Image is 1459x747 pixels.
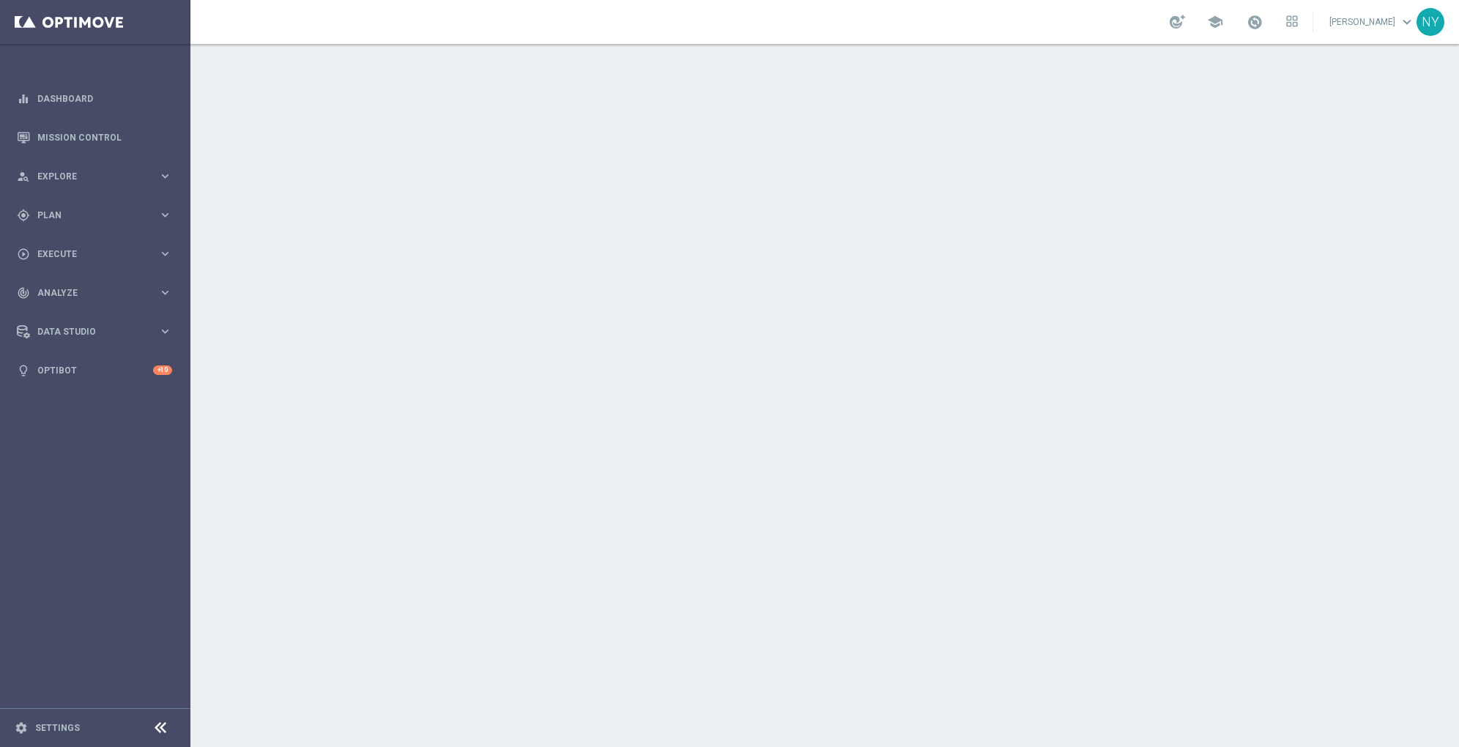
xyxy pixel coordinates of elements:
[37,172,158,181] span: Explore
[17,325,158,338] div: Data Studio
[37,250,158,259] span: Execute
[16,248,173,260] button: play_circle_outline Execute keyboard_arrow_right
[153,365,172,375] div: +10
[16,93,173,105] button: equalizer Dashboard
[158,169,172,183] i: keyboard_arrow_right
[1399,14,1415,30] span: keyboard_arrow_down
[158,324,172,338] i: keyboard_arrow_right
[1417,8,1444,36] div: NY
[37,351,153,390] a: Optibot
[16,171,173,182] button: person_search Explore keyboard_arrow_right
[15,721,28,735] i: settings
[17,209,158,222] div: Plan
[16,287,173,299] button: track_changes Analyze keyboard_arrow_right
[17,364,30,377] i: lightbulb
[158,208,172,222] i: keyboard_arrow_right
[37,211,158,220] span: Plan
[17,170,30,183] i: person_search
[17,351,172,390] div: Optibot
[158,286,172,300] i: keyboard_arrow_right
[17,92,30,105] i: equalizer
[37,118,172,157] a: Mission Control
[35,724,80,732] a: Settings
[16,209,173,221] button: gps_fixed Plan keyboard_arrow_right
[17,248,158,261] div: Execute
[16,365,173,376] button: lightbulb Optibot +10
[17,248,30,261] i: play_circle_outline
[1207,14,1223,30] span: school
[17,209,30,222] i: gps_fixed
[17,286,158,300] div: Analyze
[17,118,172,157] div: Mission Control
[16,326,173,338] button: Data Studio keyboard_arrow_right
[37,289,158,297] span: Analyze
[158,247,172,261] i: keyboard_arrow_right
[16,132,173,144] button: Mission Control
[17,79,172,118] div: Dashboard
[1328,11,1417,33] a: [PERSON_NAME]keyboard_arrow_down
[37,327,158,336] span: Data Studio
[17,170,158,183] div: Explore
[37,79,172,118] a: Dashboard
[17,286,30,300] i: track_changes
